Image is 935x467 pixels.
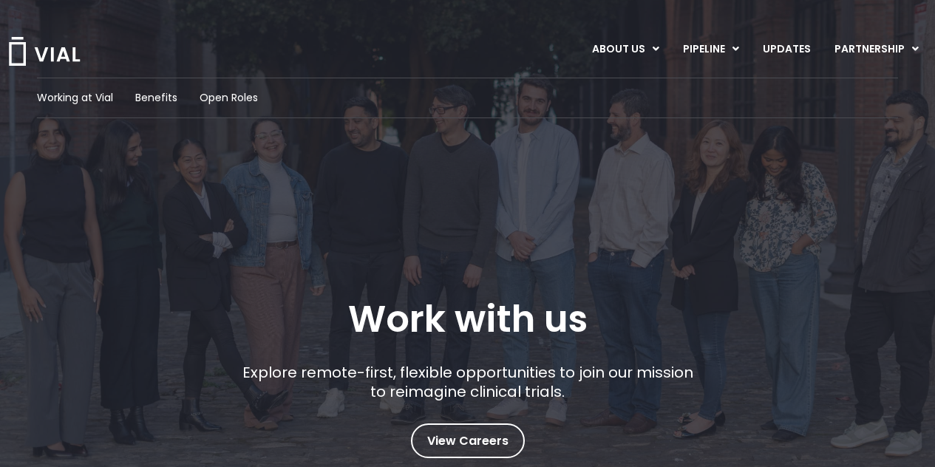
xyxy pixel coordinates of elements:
a: UPDATES [751,37,822,62]
a: PIPELINEMenu Toggle [671,37,750,62]
img: Vial Logo [7,37,81,66]
a: Open Roles [200,90,258,106]
a: PARTNERSHIPMenu Toggle [823,37,931,62]
a: View Careers [411,423,525,458]
a: ABOUT USMenu Toggle [580,37,670,62]
p: Explore remote-first, flexible opportunities to join our mission to reimagine clinical trials. [237,363,698,401]
a: Working at Vial [37,90,113,106]
h1: Work with us [348,298,588,341]
a: Benefits [135,90,177,106]
span: View Careers [427,432,509,451]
